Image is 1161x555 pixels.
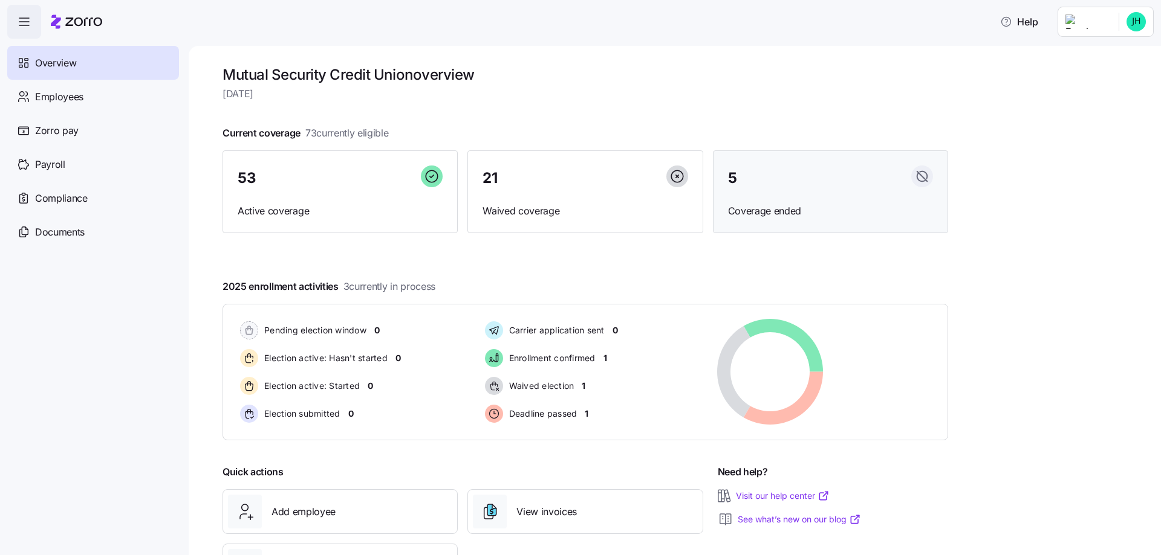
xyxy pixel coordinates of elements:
[7,147,179,181] a: Payroll
[368,380,373,392] span: 0
[7,46,179,80] a: Overview
[1127,12,1146,31] img: 8c8e6c77ffa765d09eea4464d202a615
[506,408,577,420] span: Deadline passed
[516,504,577,519] span: View invoices
[1000,14,1038,29] span: Help
[718,464,768,480] span: Need help?
[223,126,389,141] span: Current coverage
[305,126,389,141] span: 73 currently eligible
[374,324,380,336] span: 0
[35,123,79,138] span: Zorro pay
[613,324,618,336] span: 0
[272,504,336,519] span: Add employee
[7,215,179,249] a: Documents
[483,204,688,219] span: Waived coverage
[261,408,340,420] span: Election submitted
[238,171,256,185] span: 53
[343,279,435,294] span: 3 currently in process
[990,10,1048,34] button: Help
[395,352,401,364] span: 0
[35,89,83,104] span: Employees
[603,352,607,364] span: 1
[738,513,861,525] a: See what’s new on our blog
[506,352,596,364] span: Enrollment confirmed
[261,380,360,392] span: Election active: Started
[261,352,388,364] span: Election active: Hasn't started
[223,279,435,294] span: 2025 enrollment activities
[261,324,366,336] span: Pending election window
[1065,14,1109,29] img: Employer logo
[238,204,443,219] span: Active coverage
[35,191,88,206] span: Compliance
[506,380,574,392] span: Waived election
[7,114,179,147] a: Zorro pay
[7,80,179,114] a: Employees
[728,204,933,219] span: Coverage ended
[35,157,65,172] span: Payroll
[35,225,85,240] span: Documents
[348,408,354,420] span: 0
[582,380,585,392] span: 1
[585,408,588,420] span: 1
[7,181,179,215] a: Compliance
[483,171,497,185] span: 21
[223,86,948,101] span: [DATE]
[736,490,830,502] a: Visit our help center
[223,65,948,84] h1: Mutual Security Credit Union overview
[728,171,737,185] span: 5
[35,56,76,71] span: Overview
[223,464,284,480] span: Quick actions
[506,324,605,336] span: Carrier application sent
